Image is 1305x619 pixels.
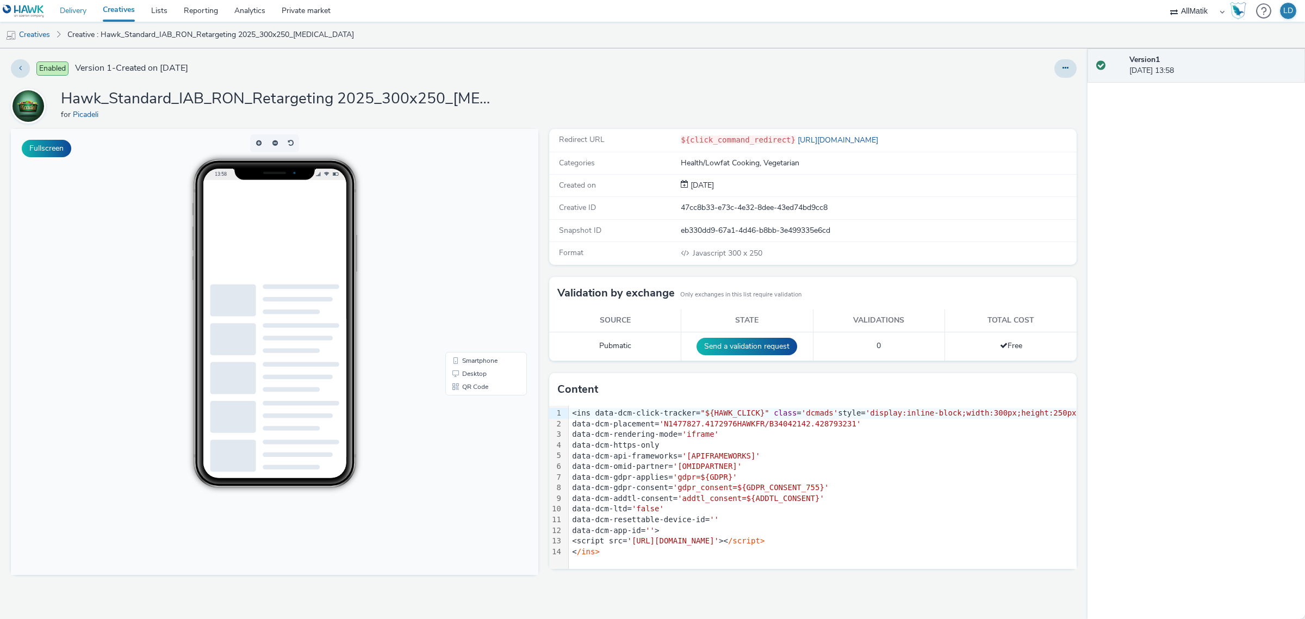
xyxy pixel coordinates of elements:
span: 'addtl_consent=${ADDTL_CONSENT}' [678,494,824,503]
div: <ins data-dcm-click-tracker= = style= [569,408,1082,419]
h1: Hawk_Standard_IAB_RON_Retargeting 2025_300x250_[MEDICAL_DATA] [61,89,496,109]
th: Source [549,309,681,332]
li: QR Code [437,251,514,264]
span: Categories [559,158,595,168]
span: [DATE] [688,180,714,190]
div: data-dcm-gdpr-applies= [569,472,1082,483]
div: data-dcm-addtl-consent= [569,493,1082,504]
th: Total cost [945,309,1077,332]
a: Picadeli [11,101,50,111]
span: '[URL][DOMAIN_NAME]' [627,536,719,545]
span: 'display:inline-block;width:300px;height:250px' [866,408,1081,417]
div: data-dcm-gdpr-consent= [569,482,1082,493]
div: data-dcm-rendering-mode= [569,429,1082,440]
div: data-dcm-ltd= [569,504,1082,515]
span: 'gdpr_consent=${GDPR_CONSENT_755}' [673,483,829,492]
span: '[APIFRAMEWORKS]' [682,451,760,460]
div: 13 [549,536,563,547]
span: Javascript [693,248,728,258]
h3: Validation by exchange [557,285,675,301]
strong: Version 1 [1129,54,1160,65]
div: 4 [549,440,563,451]
span: Enabled [36,61,69,76]
span: Creative ID [559,202,596,213]
span: QR Code [451,255,477,261]
a: Picadeli [73,109,103,120]
li: Smartphone [437,225,514,238]
small: Only exchanges in this list require validation [680,290,801,299]
div: 6 [549,461,563,472]
div: data-dcm-api-frameworks= [569,451,1082,462]
div: [DATE] 13:58 [1129,54,1296,77]
span: 'N1477827.4172976HAWKFR/B34042142.428793231' [659,419,861,428]
span: Created on [559,180,596,190]
h3: Content [557,381,598,398]
div: 8 [549,482,563,493]
div: data-dcm-resettable-device-id= [569,515,1082,525]
div: 1 [549,408,563,419]
a: Creative : Hawk_Standard_IAB_RON_Retargeting 2025_300x250_[MEDICAL_DATA] [62,22,359,48]
span: 'false' [632,504,664,513]
td: Pubmatic [549,332,681,361]
span: Smartphone [451,228,487,235]
th: State [681,309,813,332]
div: eb330dd9-67a1-4d46-b8bb-3e499335e6cd [681,225,1076,236]
img: Picadeli [13,90,44,122]
span: 13:58 [204,42,216,48]
div: data-dcm-https-only [569,440,1082,451]
span: 'gdpr=${GDPR}' [673,473,737,481]
div: 10 [549,504,563,515]
span: /script> [728,536,765,545]
span: 'dcmads' [801,408,838,417]
span: Format [559,247,583,258]
img: mobile [5,30,16,41]
div: 7 [549,472,563,483]
div: 12 [549,525,563,536]
th: Validations [813,309,945,332]
span: '' [710,515,719,524]
span: "${HAWK_CLICK}" [700,408,769,417]
button: Send a validation request [697,338,797,355]
div: <script src= >< [569,536,1082,547]
img: undefined Logo [3,4,45,18]
span: Snapshot ID [559,225,601,236]
span: /ins> [577,547,600,556]
div: 11 [549,515,563,525]
div: Health/Lowfat Cooking, Vegetarian [681,158,1076,169]
li: Desktop [437,238,514,251]
div: 2 [549,419,563,430]
a: Hawk Academy [1230,2,1251,20]
button: Fullscreen [22,140,71,157]
code: ${click_command_redirect} [681,135,796,144]
div: < [569,547,1082,558]
div: 14 [549,547,563,558]
div: 5 [549,450,563,461]
div: 9 [549,493,563,504]
span: Redirect URL [559,134,605,145]
span: class [774,408,797,417]
div: LD [1283,3,1293,19]
span: '' [645,526,655,535]
span: Free [1000,341,1022,351]
div: 3 [549,429,563,440]
span: 'iframe' [682,430,719,438]
span: for [61,109,73,120]
div: 47cc8b33-e73c-4e32-8dee-43ed74bd9cc8 [681,202,1076,213]
a: [URL][DOMAIN_NAME] [796,135,883,145]
span: Desktop [451,242,476,248]
div: data-dcm-app-id= > [569,525,1082,536]
span: 300 x 250 [692,248,762,258]
div: data-dcm-placement= [569,419,1082,430]
div: data-dcm-omid-partner= [569,461,1082,472]
div: Creation 04 September 2025, 13:58 [688,180,714,191]
span: '[OMIDPARTNER]' [673,462,742,471]
img: Hawk Academy [1230,2,1246,20]
span: 0 [877,341,881,351]
span: Version 1 - Created on [DATE] [75,62,188,75]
